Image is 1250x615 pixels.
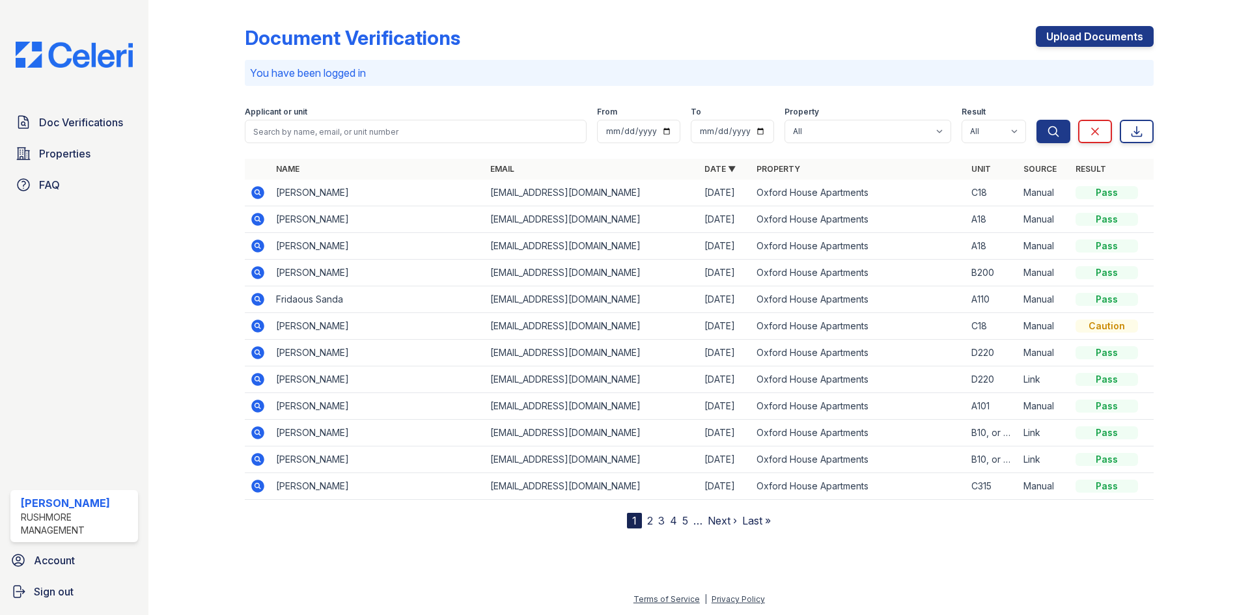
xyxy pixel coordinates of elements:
td: Manual [1018,260,1070,286]
a: Doc Verifications [10,109,138,135]
td: [EMAIL_ADDRESS][DOMAIN_NAME] [485,473,699,500]
td: [PERSON_NAME] [271,180,485,206]
a: Sign out [5,579,143,605]
td: Oxford House Apartments [751,180,965,206]
td: [DATE] [699,233,751,260]
div: 1 [627,513,642,528]
td: [EMAIL_ADDRESS][DOMAIN_NAME] [485,393,699,420]
td: [DATE] [699,446,751,473]
img: CE_Logo_Blue-a8612792a0a2168367f1c8372b55b34899dd931a85d93a1a3d3e32e68fde9ad4.png [5,42,143,68]
td: [DATE] [699,206,751,233]
a: Account [5,547,143,573]
td: Manual [1018,473,1070,500]
a: 4 [670,514,677,527]
td: A18 [966,233,1018,260]
div: Document Verifications [245,26,460,49]
div: Pass [1076,266,1138,279]
a: Upload Documents [1036,26,1154,47]
td: Oxford House Apartments [751,366,965,393]
td: Oxford House Apartments [751,260,965,286]
div: Pass [1076,480,1138,493]
td: [PERSON_NAME] [271,260,485,286]
td: [PERSON_NAME] [271,393,485,420]
td: Oxford House Apartments [751,286,965,313]
td: D220 [966,366,1018,393]
td: [EMAIL_ADDRESS][DOMAIN_NAME] [485,260,699,286]
td: [PERSON_NAME] [271,366,485,393]
td: [EMAIL_ADDRESS][DOMAIN_NAME] [485,206,699,233]
td: [DATE] [699,313,751,340]
div: [PERSON_NAME] [21,495,133,511]
td: Manual [1018,313,1070,340]
label: To [691,107,701,117]
td: [EMAIL_ADDRESS][DOMAIN_NAME] [485,233,699,260]
td: [DATE] [699,260,751,286]
td: D220 [966,340,1018,366]
td: [PERSON_NAME] [271,206,485,233]
a: Terms of Service [633,594,700,604]
td: C18 [966,313,1018,340]
td: [DATE] [699,340,751,366]
div: Pass [1076,373,1138,386]
td: [EMAIL_ADDRESS][DOMAIN_NAME] [485,420,699,446]
td: Oxford House Apartments [751,313,965,340]
td: [DATE] [699,473,751,500]
span: Properties [39,146,90,161]
div: Pass [1076,186,1138,199]
span: FAQ [39,177,60,193]
td: [PERSON_NAME] [271,233,485,260]
a: Result [1076,164,1106,174]
td: Manual [1018,340,1070,366]
td: Oxford House Apartments [751,473,965,500]
td: [EMAIL_ADDRESS][DOMAIN_NAME] [485,180,699,206]
p: You have been logged in [250,65,1148,81]
td: A110 [966,286,1018,313]
label: Property [785,107,819,117]
div: Rushmore Management [21,511,133,537]
td: [DATE] [699,393,751,420]
a: 2 [647,514,653,527]
td: Oxford House Apartments [751,206,965,233]
td: Manual [1018,393,1070,420]
a: Email [490,164,514,174]
td: B10, or A18 or C 201 [966,420,1018,446]
td: Manual [1018,286,1070,313]
label: From [597,107,617,117]
td: [PERSON_NAME] [271,420,485,446]
div: Pass [1076,213,1138,226]
input: Search by name, email, or unit number [245,120,587,143]
span: Sign out [34,584,74,599]
div: Pass [1076,346,1138,359]
a: Unit [971,164,991,174]
div: Pass [1076,239,1138,253]
a: Properties [10,141,138,167]
a: 3 [658,514,665,527]
a: Name [276,164,299,174]
td: [EMAIL_ADDRESS][DOMAIN_NAME] [485,446,699,473]
td: B10, or A18 or C 201 [966,446,1018,473]
td: Link [1018,366,1070,393]
a: Privacy Policy [712,594,765,604]
span: Doc Verifications [39,115,123,130]
label: Result [962,107,986,117]
td: Manual [1018,180,1070,206]
td: Link [1018,446,1070,473]
td: Manual [1018,206,1070,233]
td: [PERSON_NAME] [271,473,485,500]
a: Next › [708,514,737,527]
td: Oxford House Apartments [751,233,965,260]
td: Oxford House Apartments [751,393,965,420]
td: [DATE] [699,286,751,313]
div: Caution [1076,320,1138,333]
span: Account [34,553,75,568]
td: Link [1018,420,1070,446]
div: Pass [1076,400,1138,413]
td: [EMAIL_ADDRESS][DOMAIN_NAME] [485,286,699,313]
a: Property [757,164,800,174]
td: [DATE] [699,420,751,446]
label: Applicant or unit [245,107,307,117]
td: Manual [1018,233,1070,260]
div: | [704,594,707,604]
a: Last » [742,514,771,527]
